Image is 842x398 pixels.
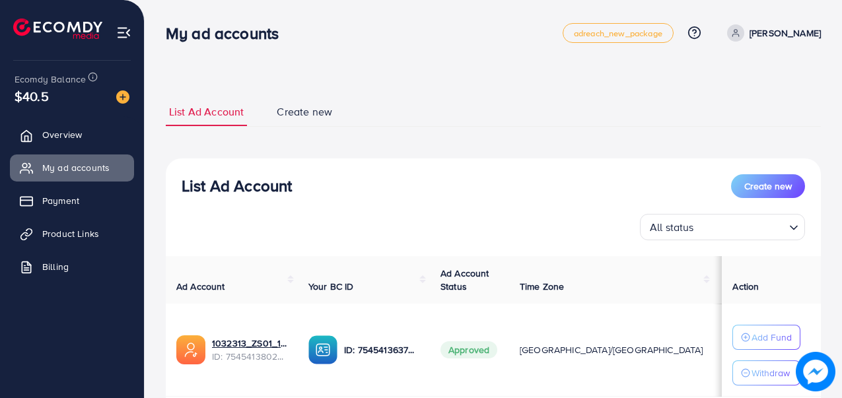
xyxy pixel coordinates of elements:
div: Search for option [640,214,805,240]
input: Search for option [698,215,784,237]
a: [PERSON_NAME] [722,24,821,42]
p: ID: 7545413637955911696 [344,342,419,358]
button: Add Fund [732,325,800,350]
img: image [116,90,129,104]
span: Your BC ID [308,280,354,293]
span: $40.5 [15,86,49,106]
div: <span class='underline'>1032313_ZS01_1756803577036</span></br>7545413802670456849 [212,337,287,364]
span: Billing [42,260,69,273]
span: My ad accounts [42,161,110,174]
span: Payment [42,194,79,207]
p: Withdraw [752,365,790,381]
span: adreach_new_package [574,29,662,38]
button: Create new [731,174,805,198]
span: Ad Account Status [440,267,489,293]
p: Add Fund [752,329,792,345]
a: 1032313_ZS01_1756803577036 [212,337,287,350]
p: [PERSON_NAME] [750,25,821,41]
span: Create new [744,180,792,193]
span: [GEOGRAPHIC_DATA]/[GEOGRAPHIC_DATA] [520,343,703,356]
span: Ad Account [176,280,225,293]
a: Payment [10,187,134,214]
a: My ad accounts [10,154,134,181]
h3: My ad accounts [166,24,289,43]
img: menu [116,25,131,40]
span: All status [647,218,697,237]
a: Overview [10,121,134,148]
h3: List Ad Account [182,176,292,195]
img: ic-ba-acc.ded83a64.svg [308,335,337,364]
span: Product Links [42,227,99,240]
span: Ecomdy Balance [15,73,86,86]
span: ID: 7545413802670456849 [212,350,287,363]
span: Approved [440,341,497,358]
img: image [796,352,835,391]
img: ic-ads-acc.e4c84228.svg [176,335,205,364]
span: Create new [277,104,332,119]
a: Billing [10,253,134,280]
span: List Ad Account [169,104,244,119]
span: Overview [42,128,82,141]
a: adreach_new_package [563,23,674,43]
span: Time Zone [520,280,564,293]
a: Product Links [10,220,134,247]
img: logo [13,18,102,39]
span: Action [732,280,759,293]
button: Withdraw [732,360,800,385]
